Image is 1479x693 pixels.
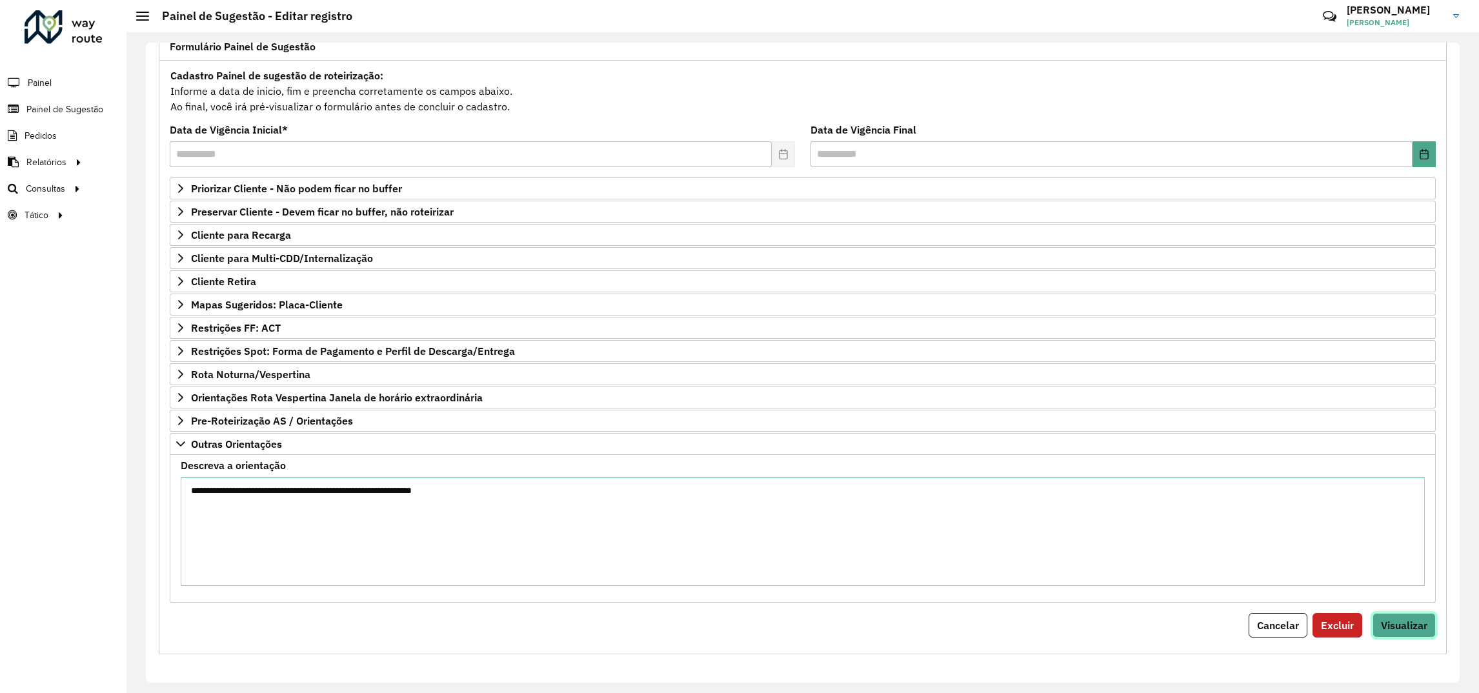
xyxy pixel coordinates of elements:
[170,177,1436,199] a: Priorizar Cliente - Não podem ficar no buffer
[25,129,57,143] span: Pedidos
[170,122,288,137] label: Data de Vigência Inicial
[191,416,353,426] span: Pre-Roteirização AS / Orientações
[810,122,916,137] label: Data de Vigência Final
[1413,141,1436,167] button: Choose Date
[191,439,282,449] span: Outras Orientações
[170,41,316,52] span: Formulário Painel de Sugestão
[170,455,1436,603] div: Outras Orientações
[170,387,1436,408] a: Orientações Rota Vespertina Janela de horário extraordinária
[191,323,281,333] span: Restrições FF: ACT
[170,67,1436,115] div: Informe a data de inicio, fim e preencha corretamente os campos abaixo. Ao final, você irá pré-vi...
[191,206,454,217] span: Preservar Cliente - Devem ficar no buffer, não roteirizar
[26,182,65,196] span: Consultas
[1381,619,1427,632] span: Visualizar
[170,69,383,82] strong: Cadastro Painel de sugestão de roteirização:
[170,340,1436,362] a: Restrições Spot: Forma de Pagamento e Perfil de Descarga/Entrega
[170,410,1436,432] a: Pre-Roteirização AS / Orientações
[181,457,286,473] label: Descreva a orientação
[170,201,1436,223] a: Preservar Cliente - Devem ficar no buffer, não roteirizar
[170,270,1436,292] a: Cliente Retira
[1347,4,1444,16] h3: [PERSON_NAME]
[170,247,1436,269] a: Cliente para Multi-CDD/Internalização
[170,363,1436,385] a: Rota Noturna/Vespertina
[26,156,66,169] span: Relatórios
[1249,613,1307,638] button: Cancelar
[28,76,52,90] span: Painel
[191,346,515,356] span: Restrições Spot: Forma de Pagamento e Perfil de Descarga/Entrega
[26,103,103,116] span: Painel de Sugestão
[170,224,1436,246] a: Cliente para Recarga
[170,433,1436,455] a: Outras Orientações
[1316,3,1343,30] a: Contato Rápido
[170,317,1436,339] a: Restrições FF: ACT
[1313,613,1362,638] button: Excluir
[25,208,48,222] span: Tático
[170,294,1436,316] a: Mapas Sugeridos: Placa-Cliente
[1257,619,1299,632] span: Cancelar
[1321,619,1354,632] span: Excluir
[191,392,483,403] span: Orientações Rota Vespertina Janela de horário extraordinária
[191,299,343,310] span: Mapas Sugeridos: Placa-Cliente
[191,276,256,286] span: Cliente Retira
[1347,17,1444,28] span: [PERSON_NAME]
[191,183,402,194] span: Priorizar Cliente - Não podem ficar no buffer
[1373,613,1436,638] button: Visualizar
[191,369,310,379] span: Rota Noturna/Vespertina
[191,253,373,263] span: Cliente para Multi-CDD/Internalização
[149,9,352,23] h2: Painel de Sugestão - Editar registro
[191,230,291,240] span: Cliente para Recarga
